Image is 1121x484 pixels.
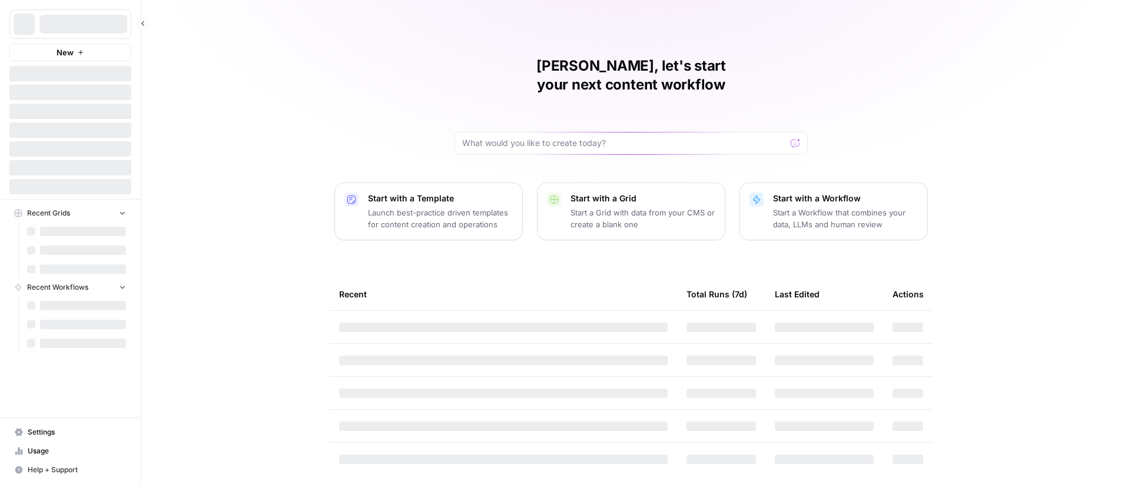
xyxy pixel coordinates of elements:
[571,193,715,204] p: Start with a Grid
[537,183,725,240] button: Start with a GridStart a Grid with data from your CMS or create a blank one
[9,204,131,222] button: Recent Grids
[9,44,131,61] button: New
[686,278,747,310] div: Total Runs (7d)
[9,442,131,460] a: Usage
[28,465,126,475] span: Help + Support
[571,207,715,230] p: Start a Grid with data from your CMS or create a blank one
[462,137,786,149] input: What would you like to create today?
[773,207,918,230] p: Start a Workflow that combines your data, LLMs and human review
[9,279,131,296] button: Recent Workflows
[9,460,131,479] button: Help + Support
[27,282,88,293] span: Recent Workflows
[368,207,513,230] p: Launch best-practice driven templates for content creation and operations
[739,183,928,240] button: Start with a WorkflowStart a Workflow that combines your data, LLMs and human review
[893,278,924,310] div: Actions
[455,57,808,94] h1: [PERSON_NAME], let's start your next content workflow
[28,446,126,456] span: Usage
[368,193,513,204] p: Start with a Template
[28,427,126,437] span: Settings
[775,278,820,310] div: Last Edited
[773,193,918,204] p: Start with a Workflow
[57,47,74,58] span: New
[334,183,523,240] button: Start with a TemplateLaunch best-practice driven templates for content creation and operations
[9,423,131,442] a: Settings
[339,278,668,310] div: Recent
[27,208,70,218] span: Recent Grids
